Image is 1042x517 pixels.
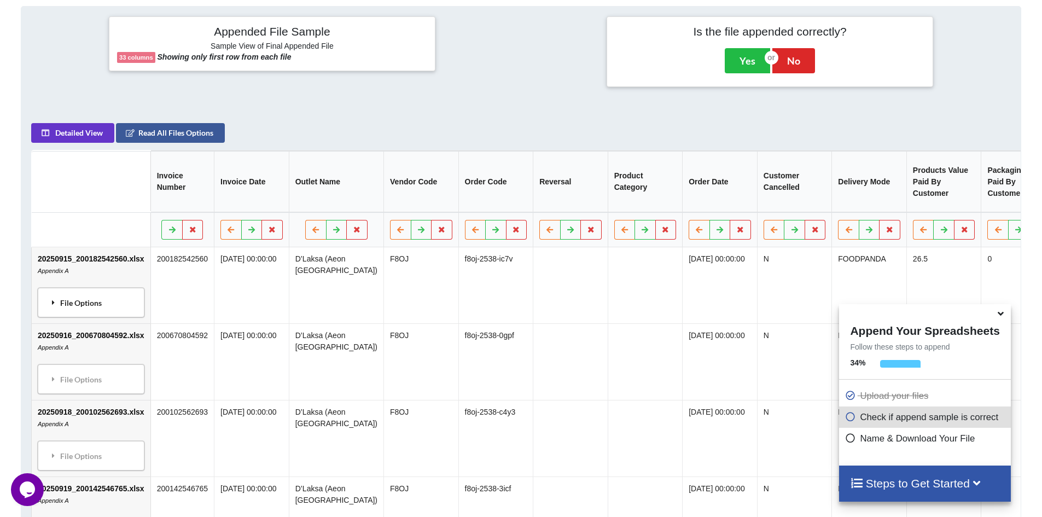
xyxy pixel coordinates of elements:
[150,247,214,323] td: 200182542560
[845,432,1008,445] p: Name & Download Your File
[458,400,533,477] td: f8oj-2538-c4y3
[32,323,150,400] td: 20250916_200670804592.xlsx
[839,341,1010,352] p: Follow these steps to append
[11,473,46,506] iframe: chat widget
[150,323,214,400] td: 200670804592
[117,25,427,40] h4: Appended File Sample
[725,48,770,73] button: Yes
[38,344,69,351] i: Appendix A
[214,247,289,323] td: [DATE] 00:00:00
[383,247,458,323] td: F8OJ
[845,410,1008,424] p: Check if append sample is correct
[38,497,69,504] i: Appendix A
[757,247,832,323] td: N
[757,151,832,212] th: Customer Cancelled
[383,323,458,400] td: F8OJ
[757,323,832,400] td: N
[38,421,69,427] i: Appendix A
[117,42,427,53] h6: Sample View of Final Appended File
[458,151,533,212] th: Order Code
[906,247,981,323] td: 26.5
[32,247,150,323] td: 20250915_200182542560.xlsx
[839,321,1010,338] h4: Append Your Spreadsheets
[533,151,608,212] th: Reversal
[41,444,141,467] div: File Options
[615,25,925,38] h4: Is the file appended correctly?
[289,151,383,212] th: Outlet Name
[214,400,289,477] td: [DATE] 00:00:00
[832,323,907,400] td: FOODPANDA
[116,123,225,143] button: Read All Files Options
[683,247,758,323] td: [DATE] 00:00:00
[383,151,458,212] th: Vendor Code
[832,400,907,477] td: FOODPANDA
[458,323,533,400] td: f8oj-2538-0gpf
[38,268,69,274] i: Appendix A
[289,400,383,477] td: D’Laksa (Aeon [GEOGRAPHIC_DATA])
[150,151,214,212] th: Invoice Number
[41,368,141,391] div: File Options
[214,323,289,400] td: [DATE] 00:00:00
[31,123,114,143] button: Detailed View
[289,323,383,400] td: D’Laksa (Aeon [GEOGRAPHIC_DATA])
[772,48,815,73] button: No
[158,53,292,61] b: Showing only first row from each file
[757,400,832,477] td: N
[214,151,289,212] th: Invoice Date
[906,151,981,212] th: Products Value Paid By Customer
[832,247,907,323] td: FOODPANDA
[119,54,153,61] b: 33 columns
[383,400,458,477] td: F8OJ
[41,291,141,314] div: File Options
[850,477,999,490] h4: Steps to Get Started
[832,151,907,212] th: Delivery Mode
[608,151,683,212] th: Product Category
[150,400,214,477] td: 200102562693
[289,247,383,323] td: D’Laksa (Aeon [GEOGRAPHIC_DATA])
[683,400,758,477] td: [DATE] 00:00:00
[32,400,150,477] td: 20250918_200102562693.xlsx
[683,323,758,400] td: [DATE] 00:00:00
[845,389,1008,403] p: Upload your files
[850,358,865,367] b: 34 %
[683,151,758,212] th: Order Date
[458,247,533,323] td: f8oj-2538-ic7v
